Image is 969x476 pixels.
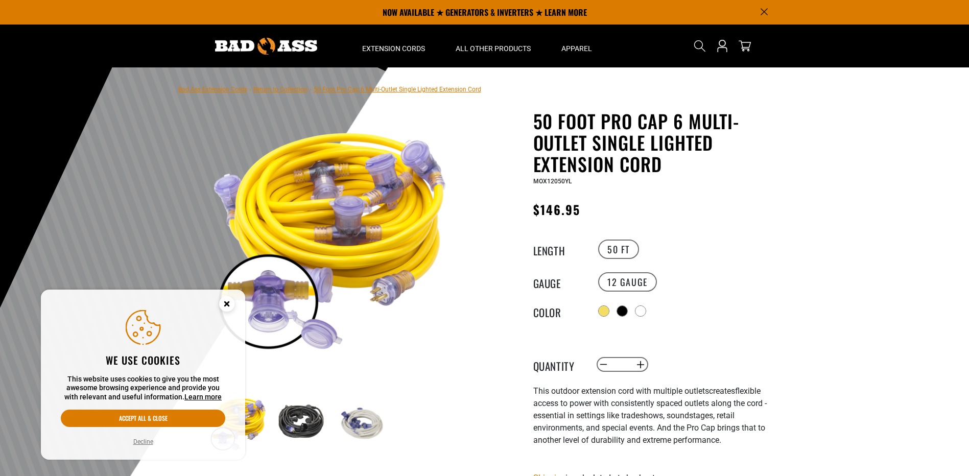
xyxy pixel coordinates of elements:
legend: Color [533,304,584,318]
aside: Cookie Consent [41,290,245,460]
p: This website uses cookies to give you the most awesome browsing experience and provide you with r... [61,375,225,402]
span: creates [709,386,735,396]
p: flexible access to power with consistently spaced outlets along the cord - essential in settings ... [533,385,784,446]
label: 50 FT [598,240,639,259]
h1: 50 Foot Pro Cap 6 Multi-Outlet Single Lighted Extension Cord [533,110,784,175]
legend: Length [533,243,584,256]
span: › [249,86,251,93]
span: This outdoor extension cord with multiple outlets [533,386,709,396]
img: yellow [208,112,455,359]
label: Quantity [533,358,584,371]
img: Bad Ass Extension Cords [215,38,317,55]
button: Decline [130,437,156,447]
span: Extension Cords [362,44,425,53]
span: MOX12050YL [533,178,572,185]
span: Apparel [561,44,592,53]
img: black [270,393,329,453]
a: Return to Collection [253,86,308,93]
legend: Gauge [533,275,584,289]
a: Learn more [184,393,222,401]
img: white [332,393,391,453]
nav: breadcrumbs [178,83,481,95]
h2: We use cookies [61,353,225,367]
summary: All Other Products [440,25,546,67]
span: $146.95 [533,200,581,219]
summary: Extension Cords [347,25,440,67]
span: All Other Products [456,44,531,53]
button: Accept all & close [61,410,225,427]
summary: Search [692,38,708,54]
span: › [310,86,312,93]
span: 50 Foot Pro Cap 6 Multi-Outlet Single Lighted Extension Cord [314,86,481,93]
label: 12 GAUGE [598,272,657,292]
a: Bad Ass Extension Cords [178,86,247,93]
summary: Apparel [546,25,607,67]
